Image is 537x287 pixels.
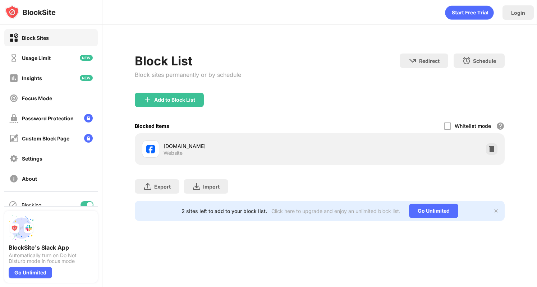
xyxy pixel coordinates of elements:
[164,142,320,150] div: [DOMAIN_NAME]
[9,267,52,278] div: Go Unlimited
[22,75,42,81] div: Insights
[22,55,51,61] div: Usage Limit
[22,35,49,41] div: Block Sites
[419,58,440,64] div: Redirect
[9,94,18,103] img: focus-off.svg
[409,204,458,218] div: Go Unlimited
[22,202,42,208] div: Blocking
[22,176,37,182] div: About
[9,174,18,183] img: about-off.svg
[9,215,35,241] img: push-slack.svg
[9,54,18,63] img: time-usage-off.svg
[9,200,17,209] img: blocking-icon.svg
[182,208,267,214] div: 2 sites left to add to your block list.
[154,184,171,190] div: Export
[22,95,52,101] div: Focus Mode
[80,55,93,61] img: new-icon.svg
[511,10,525,16] div: Login
[22,135,69,142] div: Custom Block Page
[9,134,18,143] img: customize-block-page-off.svg
[473,58,496,64] div: Schedule
[9,74,18,83] img: insights-off.svg
[146,145,155,153] img: favicons
[9,253,93,264] div: Automatically turn on Do Not Disturb mode in focus mode
[164,150,183,156] div: Website
[9,33,18,42] img: block-on.svg
[9,154,18,163] img: settings-off.svg
[493,208,499,214] img: x-button.svg
[455,123,491,129] div: Whitelist mode
[135,54,241,68] div: Block List
[271,208,400,214] div: Click here to upgrade and enjoy an unlimited block list.
[445,5,494,20] div: animation
[84,114,93,122] img: lock-menu.svg
[135,71,241,78] div: Block sites permanently or by schedule
[5,5,56,19] img: logo-blocksite.svg
[22,156,42,162] div: Settings
[84,134,93,143] img: lock-menu.svg
[203,184,220,190] div: Import
[22,115,74,121] div: Password Protection
[80,75,93,81] img: new-icon.svg
[154,97,195,103] div: Add to Block List
[9,114,18,123] img: password-protection-off.svg
[135,123,169,129] div: Blocked Items
[9,244,93,251] div: BlockSite's Slack App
